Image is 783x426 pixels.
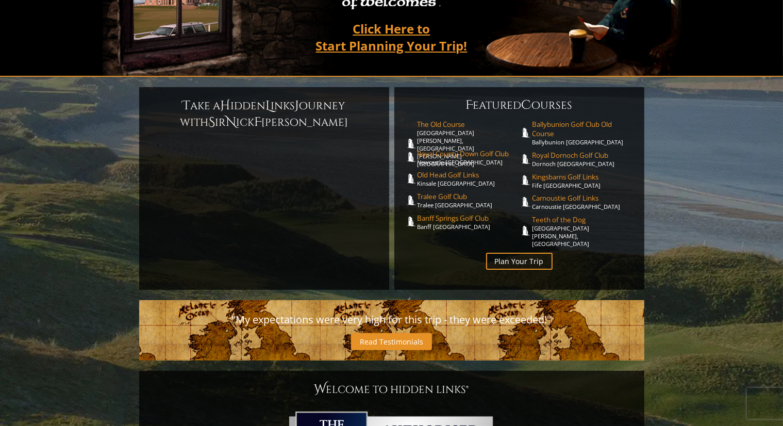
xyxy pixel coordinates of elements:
[226,114,236,130] span: N
[266,97,271,114] span: L
[532,120,634,138] span: Ballybunion Golf Club Old Course
[221,97,231,114] span: H
[532,151,634,168] a: Royal Dornoch Golf ClubDornoch [GEOGRAPHIC_DATA]
[532,172,634,182] span: Kingsbarns Golf Links
[405,97,634,113] h6: eatured ourses
[532,193,634,203] span: Carnoustie Golf Links
[532,172,634,189] a: Kingsbarns Golf LinksFife [GEOGRAPHIC_DATA]
[295,97,299,114] span: J
[418,214,520,223] span: Banff Springs Golf Club
[532,215,634,224] span: Teeth of the Dog
[351,333,432,350] a: Read Testimonials
[418,170,520,187] a: Old Head Golf LinksKinsale [GEOGRAPHIC_DATA]
[149,381,634,398] h1: Welcome To Hidden Links®
[183,97,191,114] span: T
[418,170,520,179] span: Old Head Golf Links
[532,215,634,248] a: Teeth of the Dog[GEOGRAPHIC_DATA][PERSON_NAME], [GEOGRAPHIC_DATA]
[418,149,520,158] span: Royal County Down Golf Club
[532,151,634,160] span: Royal Dornoch Golf Club
[254,114,261,130] span: F
[418,192,520,201] span: Tralee Golf Club
[418,214,520,231] a: Banff Springs Golf ClubBanff [GEOGRAPHIC_DATA]
[418,149,520,166] a: Royal County Down Golf ClubNewcastle [GEOGRAPHIC_DATA]
[149,310,634,329] p: "My expectations were very high for this trip - they were exceeded!"
[306,17,478,58] a: Click Here toStart Planning Your Trip!
[149,97,379,130] h6: ake a idden inks ourney with ir ick [PERSON_NAME]
[418,120,520,129] span: The Old Course
[522,97,532,113] span: C
[418,120,520,168] a: The Old Course[GEOGRAPHIC_DATA][PERSON_NAME], [GEOGRAPHIC_DATA][PERSON_NAME] [GEOGRAPHIC_DATA]
[532,120,634,146] a: Ballybunion Golf Club Old CourseBallybunion [GEOGRAPHIC_DATA]
[208,114,215,130] span: S
[486,253,553,270] a: Plan Your Trip
[466,97,473,113] span: F
[532,193,634,210] a: Carnoustie Golf LinksCarnoustie [GEOGRAPHIC_DATA]
[418,192,520,209] a: Tralee Golf ClubTralee [GEOGRAPHIC_DATA]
